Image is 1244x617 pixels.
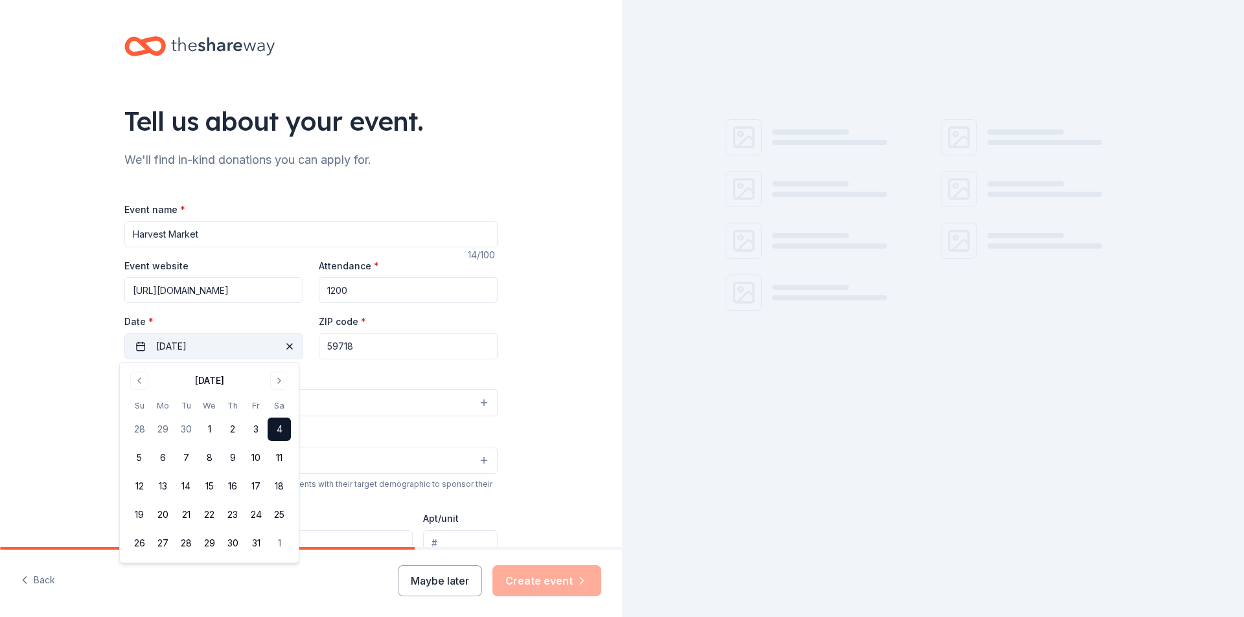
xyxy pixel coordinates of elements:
[221,532,244,555] button: 30
[174,446,198,469] button: 7
[268,418,291,441] button: 4
[124,221,498,247] input: Spring Fundraiser
[151,418,174,441] button: 29
[124,277,303,303] input: https://www...
[124,203,185,216] label: Event name
[244,475,268,498] button: 17
[130,372,148,390] button: Go to previous month
[128,446,151,469] button: 5
[221,399,244,412] th: Thursday
[195,373,224,388] div: [DATE]
[151,399,174,412] th: Monday
[423,530,498,556] input: #
[221,475,244,498] button: 16
[128,503,151,526] button: 19
[124,389,498,416] button: Select
[174,399,198,412] th: Tuesday
[128,532,151,555] button: 26
[319,277,498,303] input: 20
[221,446,244,469] button: 9
[221,418,244,441] button: 2
[128,399,151,412] th: Sunday
[244,399,268,412] th: Friday
[398,565,482,596] button: Maybe later
[124,260,189,273] label: Event website
[151,532,174,555] button: 27
[221,503,244,526] button: 23
[198,475,221,498] button: 15
[319,260,379,273] label: Attendance
[128,475,151,498] button: 12
[319,315,366,328] label: ZIP code
[124,103,498,139] div: Tell us about your event.
[151,475,174,498] button: 13
[174,418,198,441] button: 30
[198,503,221,526] button: 22
[244,503,268,526] button: 24
[423,512,459,525] label: Apt/unit
[174,503,198,526] button: 21
[124,447,498,474] button: Select
[151,446,174,469] button: 6
[124,150,498,170] div: We'll find in-kind donations you can apply for.
[268,503,291,526] button: 25
[198,418,221,441] button: 1
[128,418,151,441] button: 28
[244,418,268,441] button: 3
[198,446,221,469] button: 8
[174,475,198,498] button: 14
[151,503,174,526] button: 20
[124,479,498,500] div: We use this information to help brands find events with their target demographic to sponsor their...
[124,333,303,359] button: [DATE]
[268,532,291,555] button: 1
[268,475,291,498] button: 18
[319,333,498,359] input: 12345 (U.S. only)
[268,399,291,412] th: Saturday
[270,372,288,390] button: Go to next month
[468,247,498,263] div: 14 /100
[124,315,303,328] label: Date
[244,446,268,469] button: 10
[198,532,221,555] button: 29
[198,399,221,412] th: Wednesday
[244,532,268,555] button: 31
[21,567,55,594] button: Back
[174,532,198,555] button: 28
[268,446,291,469] button: 11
